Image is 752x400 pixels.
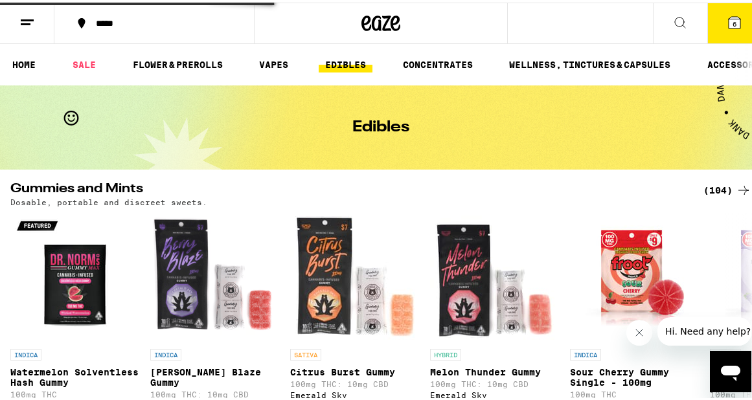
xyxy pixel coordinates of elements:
[430,377,560,386] p: 100mg THC: 10mg CBD
[570,346,601,358] p: INDICA
[10,180,688,195] h2: Gummies and Mints
[396,54,479,70] a: CONCENTRATES
[10,388,140,396] p: 100mg THC
[503,54,677,70] a: WELLNESS, TINCTURES & CAPSULES
[430,210,560,340] img: Emerald Sky - Melon Thunder Gummy
[570,388,700,396] p: 100mg THC
[126,54,229,70] a: FLOWER & PREROLLS
[150,210,280,340] img: Emerald Sky - Berry Blaze Gummy
[430,346,461,358] p: HYBRID
[710,346,741,358] p: INDICA
[626,317,652,343] iframe: Close message
[290,346,321,358] p: SATIVA
[66,54,102,70] a: SALE
[290,364,420,375] p: Citrus Burst Gummy
[150,364,280,385] p: [PERSON_NAME] Blaze Gummy
[6,54,42,70] a: HOME
[290,388,420,397] div: Emerald Sky
[10,195,207,204] p: Dosable, portable and discreet sweets.
[657,315,751,343] iframe: Message from company
[430,388,560,397] div: Emerald Sky
[10,210,140,340] img: Dr. Norm's - Watermelon Solventless Hash Gummy
[150,346,181,358] p: INDICA
[290,210,420,340] img: Emerald Sky - Citrus Burst Gummy
[10,364,140,385] p: Watermelon Solventless Hash Gummy
[570,210,700,340] img: Froot - Sour Cherry Gummy Single - 100mg
[253,54,295,70] a: VAPES
[710,348,751,390] iframe: Button to launch messaging window
[570,364,700,385] p: Sour Cherry Gummy Single - 100mg
[703,180,751,195] a: (104)
[150,388,280,396] p: 100mg THC: 10mg CBD
[10,346,41,358] p: INDICA
[290,377,420,386] p: 100mg THC: 10mg CBD
[430,364,560,375] p: Melon Thunder Gummy
[352,117,409,133] h1: Edibles
[733,17,736,25] span: 6
[319,54,372,70] a: EDIBLES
